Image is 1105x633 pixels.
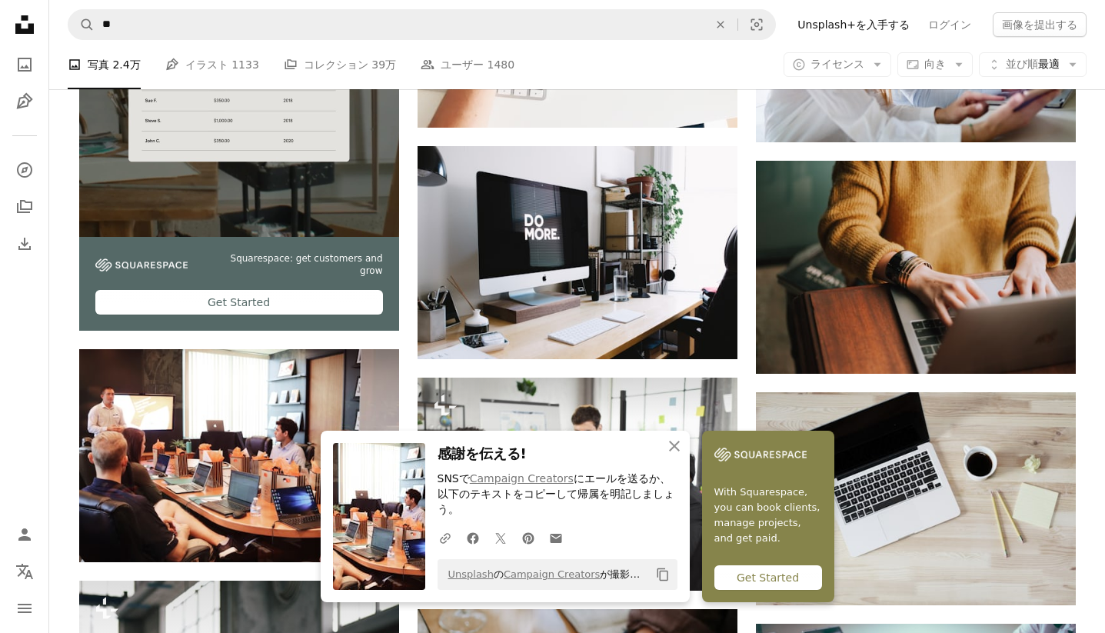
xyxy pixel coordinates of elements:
[9,593,40,624] button: メニュー
[738,10,775,39] button: ビジュアル検索
[1006,58,1038,70] span: 並び順
[542,522,570,553] a: Eメールでシェアする
[79,349,399,562] img: man standing in front of people sitting beside table with laptop computers
[231,56,259,73] span: 1133
[810,58,864,70] span: ライセンス
[9,49,40,80] a: 写真
[418,378,737,591] img: 有能な金融アナリストのチームが会議室に集まり、ブレインストーミングを行います。フォーマルな服を着た多民族の男性と女性が、共通のプロジェクトの事業計画について話し合っています。
[756,260,1076,274] a: person using laptop computer
[421,40,514,89] a: ユーザー 1480
[756,161,1076,374] img: person using laptop computer
[1006,57,1060,72] span: 最適
[756,491,1076,505] a: turned off MacBook Pro beside white ceramic mug filled with coffee
[650,561,676,588] button: クリップボードにコピーする
[756,392,1076,605] img: turned off MacBook Pro beside white ceramic mug filled with coffee
[9,155,40,185] a: 探す
[714,485,822,546] span: With Squarespace, you can book clients, manage projects, and get paid.
[702,431,834,602] a: With Squarespace, you can book clients, manage projects, and get paid.Get Started
[704,10,737,39] button: 全てクリア
[438,443,677,465] h3: 感謝を伝える!
[448,568,494,580] a: Unsplash
[95,290,383,315] div: Get Started
[165,40,259,89] a: イラスト 1133
[9,86,40,117] a: イラスト
[206,252,383,278] span: Squarespace: get customers and grow
[993,12,1087,37] button: 画像を提出する
[979,52,1087,77] button: 並び順最適
[371,56,396,73] span: 39万
[459,522,487,553] a: Facebookでシェアする
[438,471,677,518] p: SNSで にエールを送るか、以下のテキストをコピーして帰属を明記しましょう。
[9,556,40,587] button: 言語
[714,443,807,466] img: file-1747939142011-51e5cc87e3c9
[488,56,515,73] span: 1480
[284,40,396,89] a: コレクション 39万
[487,522,514,553] a: Twitterでシェアする
[714,565,822,590] div: Get Started
[418,245,737,259] a: silver iMac with keyboard and trackpad inside room
[788,12,919,37] a: Unsplash+を入手する
[924,58,946,70] span: 向き
[470,472,574,485] a: Campaign Creators
[514,522,542,553] a: Pinterestでシェアする
[68,10,95,39] button: Unsplashで検索する
[504,568,600,580] a: Campaign Creators
[897,52,973,77] button: 向き
[68,9,776,40] form: サイト内でビジュアルを探す
[441,562,650,587] span: の が撮影した写真
[9,228,40,259] a: ダウンロード履歴
[919,12,980,37] a: ログイン
[9,519,40,550] a: ログイン / 登録する
[95,258,188,272] img: file-1747939142011-51e5cc87e3c9
[784,52,891,77] button: ライセンス
[9,9,40,43] a: ホーム — Unsplash
[9,192,40,222] a: コレクション
[79,448,399,462] a: man standing in front of people sitting beside table with laptop computers
[418,146,737,359] img: silver iMac with keyboard and trackpad inside room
